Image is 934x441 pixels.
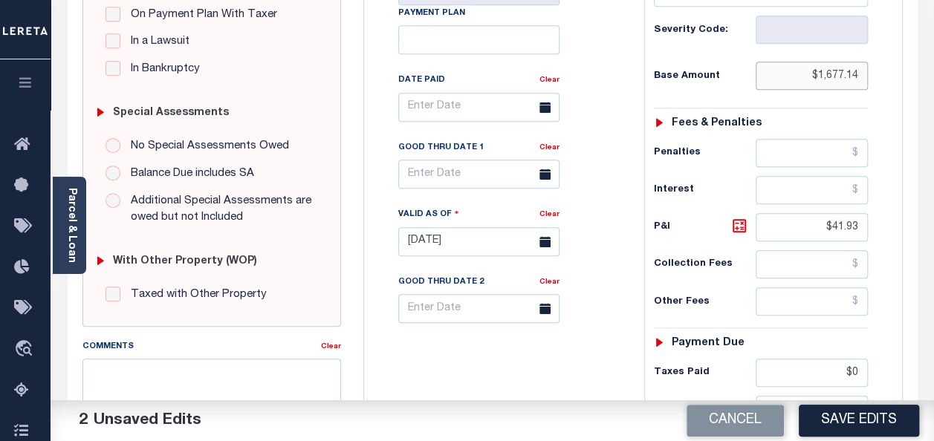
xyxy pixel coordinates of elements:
[654,71,756,82] h6: Base Amount
[398,294,560,323] input: Enter Date
[398,93,560,122] input: Enter Date
[539,76,560,84] a: Clear
[123,7,277,24] label: On Payment Plan With Taxer
[123,33,189,50] label: In a Lawsuit
[654,258,756,270] h6: Collection Fees
[654,147,756,159] h6: Penalties
[321,343,341,350] a: Clear
[539,278,560,286] a: Clear
[687,405,784,437] button: Cancel
[398,74,445,87] label: Date Paid
[123,166,254,183] label: Balance Due includes SA
[113,107,229,120] h6: Special Assessments
[756,213,868,241] input: $
[756,250,868,278] input: $
[756,287,868,316] input: $
[123,193,317,226] label: Additional Special Assessments are owed but not Included
[654,217,756,238] h6: P&I
[756,396,868,424] input: $
[79,413,88,428] span: 2
[113,255,257,268] h6: with Other Property (WOP)
[654,296,756,308] h6: Other Fees
[123,138,289,155] label: No Special Assessments Owed
[756,176,868,204] input: $
[398,160,560,189] input: Enter Date
[123,61,200,78] label: In Bankruptcy
[398,227,560,256] input: Enter Date
[654,24,756,36] h6: Severity Code:
[539,211,560,218] a: Clear
[799,405,919,437] button: Save Edits
[82,341,134,353] label: Comments
[66,188,77,263] a: Parcel & Loan
[398,7,465,20] label: Payment Plan
[654,184,756,196] h6: Interest
[398,207,459,221] label: Valid as Of
[398,276,484,289] label: Good Thru Date 2
[398,142,484,154] label: Good Thru Date 1
[672,337,745,350] h6: Payment due
[123,287,267,304] label: Taxed with Other Property
[672,117,762,130] h6: Fees & Penalties
[654,367,756,379] h6: Taxes Paid
[756,62,868,90] input: $
[539,144,560,151] a: Clear
[94,413,201,428] span: Unsaved Edits
[756,359,868,387] input: $
[756,139,868,167] input: $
